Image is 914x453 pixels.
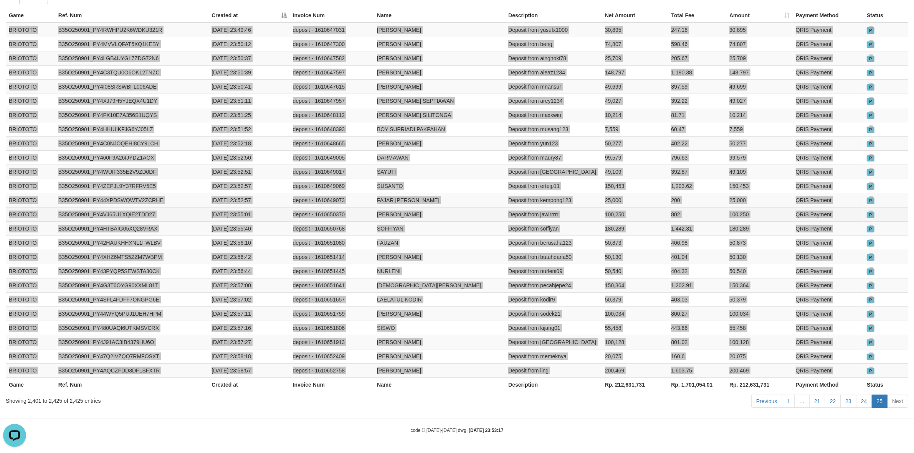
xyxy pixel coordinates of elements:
a: B35O250901_PY44XPDSWQWTV2ZCRHE [58,197,164,203]
td: Deposit from soffiyan [505,221,602,236]
td: 443.66 [668,321,726,335]
span: PAID [867,127,874,133]
td: Deposit from musang123 [505,122,602,136]
td: deposit - 1610651657 [290,292,374,306]
td: QRIS Payment [793,321,864,335]
td: QRIS Payment [793,150,864,165]
td: deposit - 1610652409 [290,349,374,363]
td: 7,559 [602,122,668,136]
td: BRIOTOTO [6,23,55,37]
td: BRIOTOTO [6,165,55,179]
th: Name [374,8,505,23]
td: BRIOTOTO [6,65,55,79]
td: [DATE] 23:50:37 [208,51,289,65]
td: [PERSON_NAME] [374,51,505,65]
td: 406.98 [668,236,726,250]
a: B35O250901_PY4LGB4UYGL7ZDG72N6 [58,55,159,61]
td: BRIOTOTO [6,94,55,108]
td: 50,379 [602,292,668,306]
td: deposit - 1610651913 [290,335,374,349]
td: [DATE] 23:50:12 [208,37,289,51]
span: PAID [867,269,874,275]
td: 60.47 [668,122,726,136]
td: 180,289 [726,221,793,236]
td: [DATE] 23:58:57 [208,363,289,377]
td: 49,109 [726,165,793,179]
td: 598.46 [668,37,726,51]
td: [DATE] 23:52:50 [208,150,289,165]
td: deposit - 1610652758 [290,363,374,377]
a: 22 [825,395,841,408]
span: PAID [867,368,874,374]
td: 401.04 [668,250,726,264]
td: SAYUTI [374,165,505,179]
td: QRIS Payment [793,79,864,94]
td: Deposit from kijang01 [505,321,602,335]
span: PAID [867,311,874,318]
td: [DATE] 23:57:27 [208,335,289,349]
td: 1,202.91 [668,278,726,292]
td: BRIOTOTO [6,79,55,94]
td: [DATE] 23:49:46 [208,23,289,37]
td: [DATE] 23:52:51 [208,165,289,179]
td: 1,203.62 [668,179,726,193]
span: PAID [867,283,874,289]
td: 150,453 [726,179,793,193]
td: 200,469 [602,363,668,377]
td: 50,130 [602,250,668,264]
td: 55,458 [726,321,793,335]
a: B35O250901_PY460F9A26IJYDZ1AOX [58,155,154,161]
td: 50,379 [726,292,793,306]
td: 402.22 [668,136,726,150]
td: 81.71 [668,108,726,122]
td: QRIS Payment [793,165,864,179]
td: deposit - 1610650370 [290,207,374,221]
td: Deposit from yusufx1000 [505,23,602,37]
td: 49,027 [726,94,793,108]
td: 100,128 [726,335,793,349]
th: Invoice Num [290,8,374,23]
td: deposit - 1610647597 [290,65,374,79]
td: deposit - 1610650768 [290,221,374,236]
td: 150,453 [602,179,668,193]
a: B35O250901_PY4AQCZFDD3DFLSFXTR [58,367,160,374]
td: [PERSON_NAME] [374,65,505,79]
td: [PERSON_NAME] [374,363,505,377]
td: [DATE] 23:56:44 [208,264,289,278]
td: 404.32 [668,264,726,278]
span: PAID [867,112,874,119]
td: QRIS Payment [793,122,864,136]
td: Deposit from memeknya [505,349,602,363]
td: 7,559 [726,122,793,136]
span: PAID [867,212,874,218]
td: QRIS Payment [793,236,864,250]
td: 205.67 [668,51,726,65]
td: [DATE] 23:56:42 [208,250,289,264]
a: B35O250901_PY4HTBAIG05XQ28VRAX [58,226,157,232]
td: [PERSON_NAME] [374,37,505,51]
td: BRIOTOTO [6,136,55,150]
td: 49,027 [602,94,668,108]
td: [PERSON_NAME] [374,349,505,363]
a: 21 [809,395,825,408]
td: [PERSON_NAME] [374,335,505,349]
a: 25 [872,395,888,408]
span: PAID [867,226,874,232]
a: B35O250901_PY4G3T6OYG90XXML81T [58,282,159,288]
td: 200 [668,193,726,207]
th: Status [864,8,908,23]
td: QRIS Payment [793,264,864,278]
td: 49,699 [602,79,668,94]
span: PAID [867,325,874,332]
td: [DATE] 23:57:16 [208,321,289,335]
a: … [794,395,810,408]
td: [DATE] 23:57:11 [208,306,289,321]
span: PAID [867,70,874,76]
td: Deposit from kempong123 [505,193,602,207]
td: 802 [668,207,726,221]
td: 1,190.38 [668,65,726,79]
td: 20,075 [602,349,668,363]
td: SOFFIYAN [374,221,505,236]
td: BRIOTOTO [6,51,55,65]
a: Next [887,395,908,408]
